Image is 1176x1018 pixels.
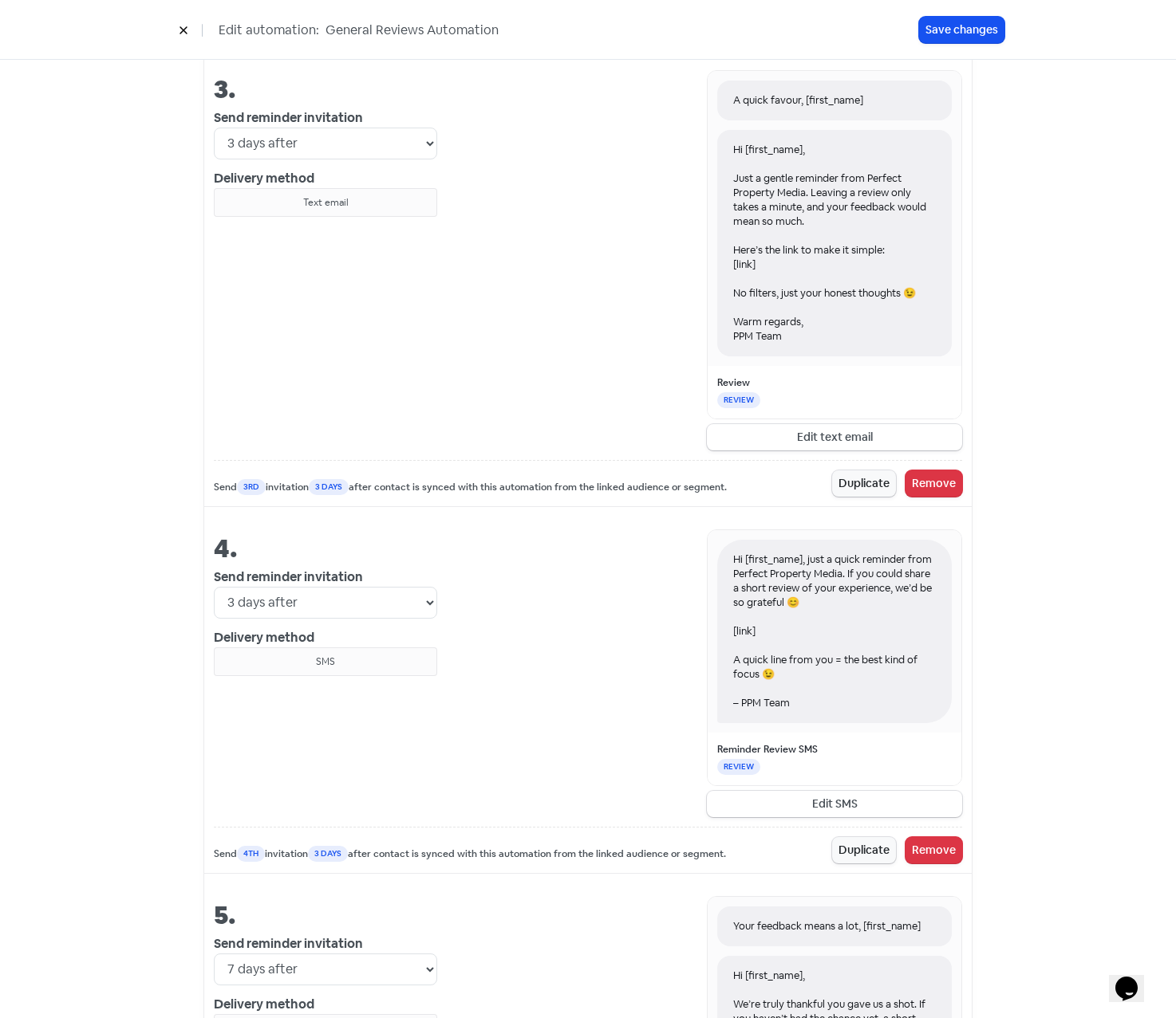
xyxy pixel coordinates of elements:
b: Send reminder invitation [214,568,363,585]
div: SMS [221,654,430,669]
b: Delivery method [214,996,314,1012]
iframe: chat widget [1109,954,1160,1002]
div: REVIEW [717,759,760,775]
small: Send invitation after contact is synced with this automation from the linked audience or segment. [214,480,727,496]
button: Remove [906,470,962,497]
div: Review [717,375,952,390]
b: Send reminder invitation [214,935,363,952]
button: Save changes [919,17,1004,43]
button: Edit SMS [707,791,962,817]
b: Delivery method [214,629,314,646]
div: Hi [first_name], just a quick reminder from Perfect Property Media. If you could share a short re... [717,540,952,723]
div: REVIEW [717,392,760,408]
b: Delivery method [214,170,314,187]
span: Edit automation: [219,21,319,40]
div: 3. [214,70,437,108]
div: Your feedback means a lot, [first_name] [733,919,936,933]
div: Text email [221,195,430,210]
div: Hi [first_name], Just a gentle reminder from Perfect Property Media. Leaving a review only takes ... [717,130,952,356]
button: Duplicate [832,837,896,863]
span: 3 days [309,479,349,495]
div: 4. [214,529,437,568]
button: Remove [906,837,962,863]
b: Send reminder invitation [214,109,363,126]
div: Reminder Review SMS [717,742,952,757]
div: A quick favour, [first_name] [733,93,936,108]
div: 5. [214,896,437,934]
span: 3rd [237,479,266,495]
button: Duplicate [832,470,896,497]
button: Edit text email [707,424,962,450]
span: 4th [237,846,265,862]
small: Send invitation after contact is synced with this automation from the linked audience or segment. [214,847,726,863]
span: 3 days [308,846,348,862]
